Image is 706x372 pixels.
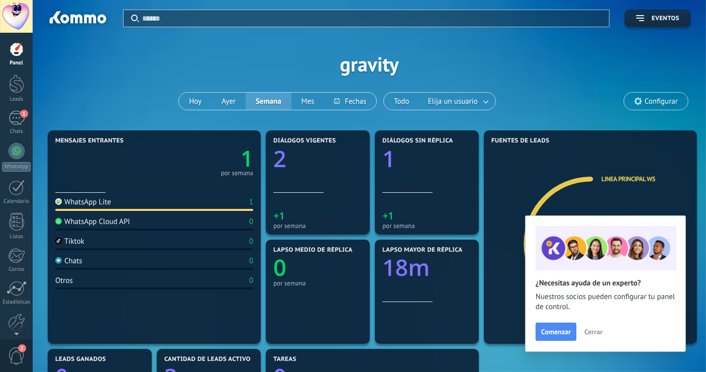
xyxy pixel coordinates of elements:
button: Comenzar [536,323,576,341]
div: Estadísticas [2,299,31,306]
button: Cerrar [580,324,607,339]
span: Mensajes entrantes [55,137,124,144]
div: 0 [249,276,253,285]
text: 18m [382,253,430,283]
button: Elija un usuario [420,93,495,110]
text: 1 [241,143,253,173]
span: Nuestros socios pueden configurar tu panel de control. [536,292,675,312]
img: Chats [55,257,62,264]
img: WhatsApp Lite [55,198,62,205]
span: Tareas [273,356,296,363]
div: 0 [249,256,253,266]
div: WhatsApp [2,162,31,172]
div: Listas [2,234,31,240]
a: Linea Principal ws [601,175,655,183]
span: Lapso medio de réplica [273,247,353,254]
button: Eventos [625,10,691,27]
span: Configurar [645,97,678,106]
div: Leads [2,96,31,103]
text: +1 [382,209,394,222]
text: 1 [382,143,395,174]
div: 0 [249,237,253,246]
text: 0 [273,253,286,283]
span: 1 [20,110,28,118]
div: Chats [2,128,31,135]
a: 1 [154,143,253,173]
img: WhatsApp Cloud API [55,218,62,225]
span: Diálogos vigentes [273,137,336,144]
button: Fechas [324,93,376,110]
span: Cerrar [584,328,602,335]
img: Tiktok [55,238,62,244]
div: 0 [249,217,253,227]
a: 18m [382,253,471,283]
text: 2 [273,143,286,174]
span: Fuentes de leads [491,137,550,144]
h2: ¿Necesitas ayuda de un experto? [536,278,675,288]
div: WhatsApp Lite [55,197,111,207]
span: Elija un usuario [426,95,480,108]
div: Tiktok [55,237,84,246]
div: 1 [249,197,253,207]
span: Cantidad de leads activos [164,356,254,363]
div: por semana [382,222,471,230]
span: Leads ganados [55,356,106,363]
span: 2 [18,344,26,352]
button: Todo [384,93,420,110]
div: Otros [55,276,73,285]
div: por semana [221,171,253,176]
span: Lapso mayor de réplica [382,247,462,254]
text: +1 [273,209,285,222]
span: Comenzar [541,328,571,335]
div: por semana [273,222,362,230]
button: Ayer [212,93,246,110]
div: Chats [55,256,82,266]
span: Eventos [652,15,679,22]
div: WhatsApp Cloud API [55,217,130,227]
div: Calendario [2,198,31,205]
div: Panel [2,60,31,66]
div: por semana [273,279,362,287]
button: Semana [246,93,291,110]
span: Diálogos sin réplica [382,137,453,144]
button: Hoy [179,93,212,110]
div: Correo [2,266,31,273]
button: Mes [291,93,325,110]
